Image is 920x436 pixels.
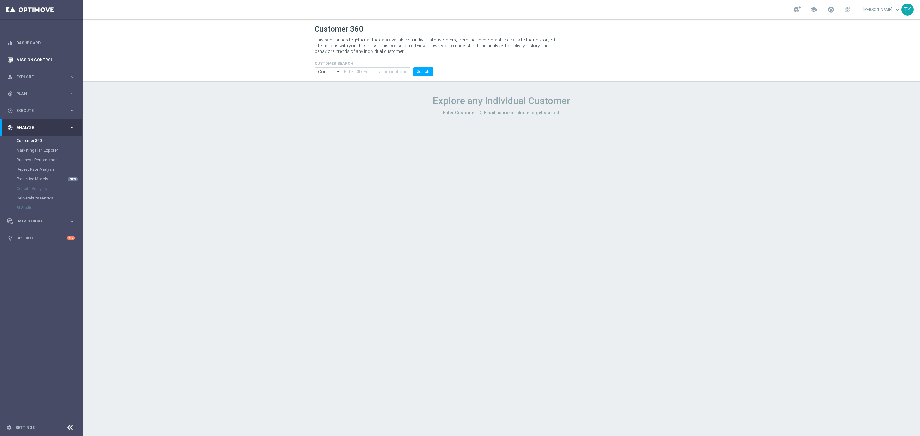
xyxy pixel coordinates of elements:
div: Deliverability Metrics [17,193,82,203]
div: Dashboard [7,34,75,51]
span: Data Studio [16,219,69,223]
a: Marketing Plan Explorer [17,148,66,153]
a: Predictive Models [17,177,66,182]
a: Optibot [16,229,67,246]
div: Analyze [7,125,69,131]
span: keyboard_arrow_down [894,6,901,13]
div: Explore [7,74,69,80]
button: Search [413,67,433,76]
button: lightbulb Optibot +10 [7,236,75,241]
div: Plan [7,91,69,97]
i: keyboard_arrow_right [69,74,75,80]
i: gps_fixed [7,91,13,97]
button: play_circle_outline Execute keyboard_arrow_right [7,108,75,113]
div: Customer 360 [17,136,82,146]
div: Predictive Models [17,174,82,184]
span: Explore [16,75,69,79]
h1: Explore any Individual Customer [315,95,688,107]
span: Analyze [16,126,69,130]
button: track_changes Analyze keyboard_arrow_right [7,125,75,130]
a: Customer 360 [17,138,66,143]
h4: CUSTOMER SEARCH [315,61,433,66]
a: Mission Control [16,51,75,68]
a: [PERSON_NAME]keyboard_arrow_down [863,5,901,14]
div: Marketing Plan Explorer [17,146,82,155]
button: Data Studio keyboard_arrow_right [7,219,75,224]
i: arrow_drop_down [335,68,342,76]
a: Settings [15,426,35,430]
button: equalizer Dashboard [7,41,75,46]
i: keyboard_arrow_right [69,218,75,224]
i: lightbulb [7,235,13,241]
span: school [810,6,817,13]
i: track_changes [7,125,13,131]
button: person_search Explore keyboard_arrow_right [7,74,75,79]
div: +10 [67,236,75,240]
div: NEW [68,177,78,181]
a: Deliverability Metrics [17,196,66,201]
div: BI Studio [17,203,82,213]
div: TK [901,4,914,16]
p: This page brings together all the data available on individual customers, from their demographic ... [315,37,561,54]
input: Enter CID, Email, name or phone [342,67,410,76]
a: Business Performance [17,157,66,162]
h1: Customer 360 [315,25,688,34]
span: Execute [16,109,69,113]
i: person_search [7,74,13,80]
div: Mission Control [7,51,75,68]
i: settings [6,425,12,431]
a: Dashboard [16,34,75,51]
input: Contains [315,67,342,76]
div: Cohorts Analysis [17,184,82,193]
a: Repeat Rate Analysis [17,167,66,172]
span: Plan [16,92,69,96]
h3: Enter Customer ID, Email, name or phone to get started. [315,110,688,116]
i: equalizer [7,40,13,46]
i: keyboard_arrow_right [69,124,75,131]
div: Repeat Rate Analysis [17,165,82,174]
button: gps_fixed Plan keyboard_arrow_right [7,91,75,96]
button: Mission Control [7,57,75,63]
i: keyboard_arrow_right [69,108,75,114]
div: Optibot [7,229,75,246]
div: Business Performance [17,155,82,165]
div: Execute [7,108,69,114]
i: keyboard_arrow_right [69,91,75,97]
div: Data Studio [7,218,69,224]
i: play_circle_outline [7,108,13,114]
